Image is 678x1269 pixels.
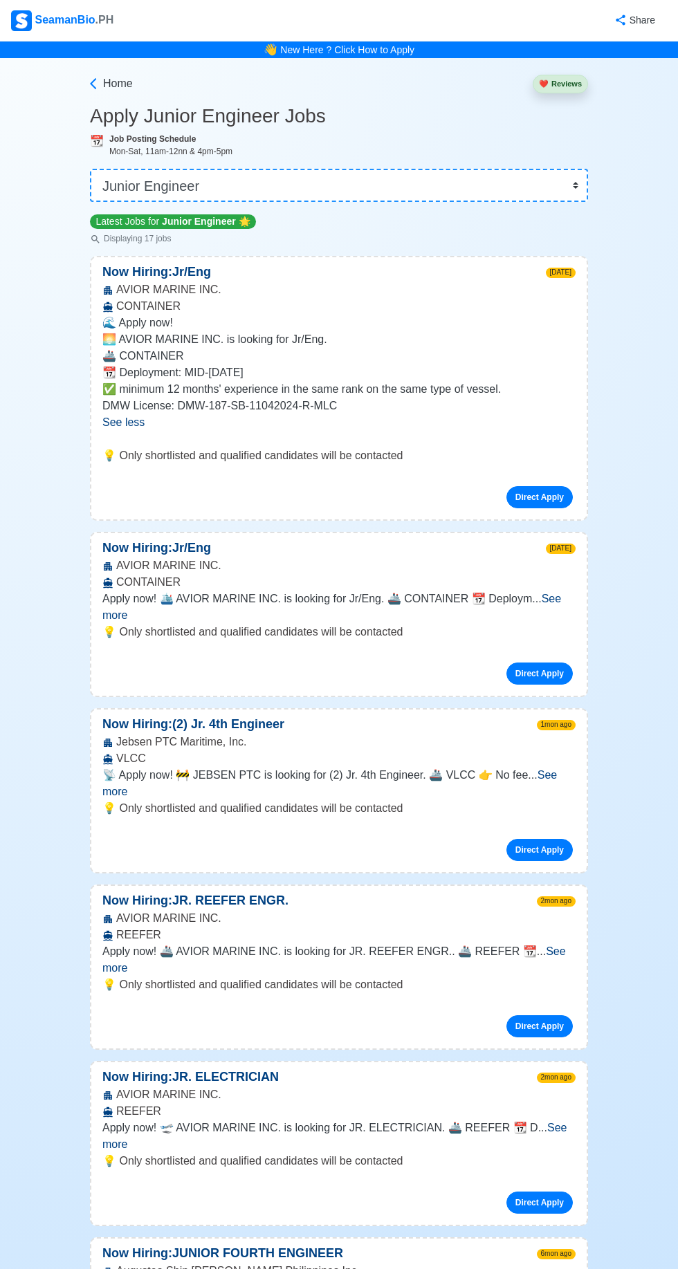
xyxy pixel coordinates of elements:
[102,624,576,640] p: 💡 Only shortlisted and qualified candidates will be contacted
[102,416,145,428] span: See less
[239,216,250,227] span: star
[91,539,222,557] p: Now Hiring: Jr/Eng
[91,715,295,734] p: Now Hiring: (2) Jr. 4th Engineer
[11,10,32,31] img: Logo
[506,839,573,861] a: Direct Apply
[102,1153,576,1169] p: 💡 Only shortlisted and qualified candidates will be contacted
[91,557,587,591] div: AVIOR MARINE INC. CONTAINER
[91,263,222,281] p: Now Hiring: Jr/Eng
[95,14,114,26] span: .PH
[11,10,113,31] div: SeamanBio
[537,1249,576,1259] span: 6mon ago
[546,544,576,554] span: [DATE]
[86,75,133,92] a: Home
[91,1068,290,1086] p: Now Hiring: JR. ELECTRICIAN
[102,1122,538,1133] span: Apply now! 🛫 AVIOR MARINE INC. is looking for JR. ELECTRICIAN. 🚢 REEFER 📆 D
[102,398,576,414] p: DMW License: DMW-187-SB-11042024-R-MLC
[90,104,588,128] h3: Apply Junior Engineer Jobs
[102,593,532,604] span: Apply now! 🛳️ AVIOR MARINE INC. is looking for Jr/Eng. 🚢 CONTAINER 📆 Deploym
[102,769,528,781] span: 📡 Apply now! 🚧 JEBSEN PTC is looking for (2) Jr. 4th Engineer. 🚢 VLCC 👉 No fee
[91,910,587,943] div: AVIOR MARINE INC. REEFER
[280,44,414,55] a: New Here ? Click How to Apply
[102,315,576,331] p: 🌊 Apply now!
[109,145,588,158] div: Mon-Sat, 11am-12nn & 4pm-5pm
[91,891,300,910] p: Now Hiring: JR. REEFER ENGR.
[260,39,281,60] span: bell
[102,331,576,348] p: 🌅 AVIOR MARINE INC. is looking for Jr/Eng.
[537,720,576,730] span: 1mon ago
[91,734,587,767] div: Jebsen PTC Maritime, Inc. VLCC
[90,232,256,245] p: Displaying 17 jobs
[533,75,588,93] button: heartReviews
[102,447,576,464] p: 💡 Only shortlisted and qualified candidates will be contacted
[91,281,587,315] div: AVIOR MARINE INC. CONTAINER
[102,800,576,817] p: 💡 Only shortlisted and qualified candidates will be contacted
[537,896,576,907] span: 2mon ago
[90,214,256,229] p: Latest Jobs for
[102,945,566,974] span: See more
[506,663,573,685] a: Direct Apply
[539,80,549,88] span: heart
[102,945,566,974] span: ...
[506,1192,573,1214] a: Direct Apply
[102,364,576,381] p: 📆 Deployment: MID-[DATE]
[91,1244,354,1263] p: Now Hiring: JUNIOR FOURTH ENGINEER
[102,945,537,957] span: Apply now! 🚢 AVIOR MARINE INC. is looking for JR. REEFER ENGR.. 🚢 REEFER 📆
[109,134,196,144] b: Job Posting Schedule
[91,1086,587,1120] div: AVIOR MARINE INC. REEFER
[601,7,667,34] button: Share
[506,486,573,508] a: Direct Apply
[102,381,576,398] p: ✅ minimum 12 months' experience in the same rank on the same type of vessel.
[506,1015,573,1037] a: Direct Apply
[90,135,104,147] span: calendar
[546,268,576,278] span: [DATE]
[162,216,236,227] span: Junior Engineer
[102,348,576,364] p: 🚢 CONTAINER
[537,1073,576,1083] span: 2mon ago
[103,75,133,92] span: Home
[102,976,576,993] p: 💡 Only shortlisted and qualified candidates will be contacted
